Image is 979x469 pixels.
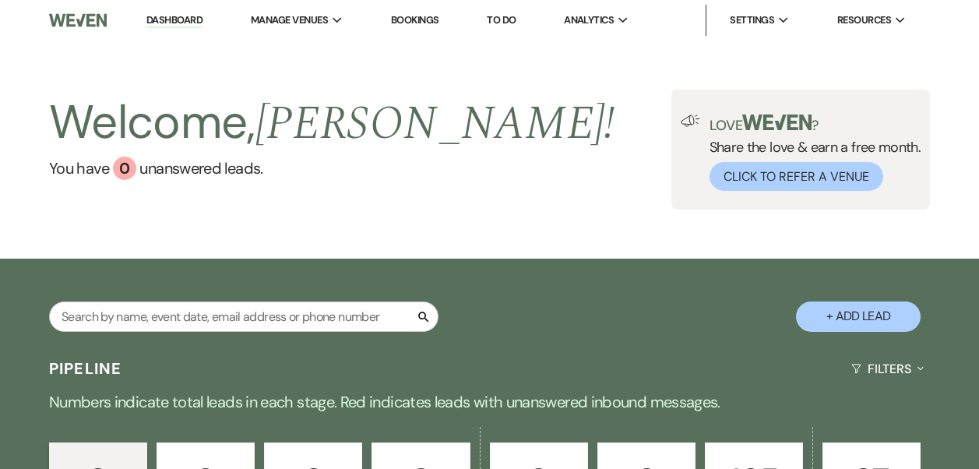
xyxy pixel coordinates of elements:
button: Filters [845,348,930,390]
img: Weven Logo [49,4,107,37]
input: Search by name, event date, email address or phone number [49,301,438,332]
img: loud-speaker-illustration.svg [681,115,700,127]
p: Love ? [710,115,921,132]
button: Click to Refer a Venue [710,162,883,191]
span: Resources [837,12,891,28]
a: To Do [487,13,516,26]
a: You have 0 unanswered leads. [49,157,615,180]
span: Settings [730,12,774,28]
h3: Pipeline [49,358,122,379]
button: + Add Lead [796,301,921,332]
span: Manage Venues [251,12,328,28]
img: weven-logo-green.svg [742,115,812,130]
a: Dashboard [146,13,202,28]
div: Share the love & earn a free month. [700,115,921,191]
div: 0 [113,157,136,180]
a: Bookings [391,13,439,26]
h2: Welcome, [49,90,615,157]
span: Analytics [564,12,614,28]
span: [PERSON_NAME] ! [255,88,615,160]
